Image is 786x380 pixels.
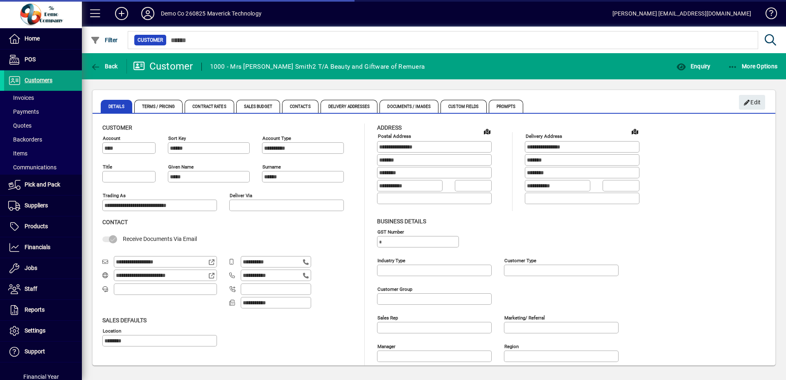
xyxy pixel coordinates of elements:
[8,150,27,157] span: Items
[676,63,710,70] span: Enquiry
[123,236,197,242] span: Receive Documents Via Email
[4,321,82,341] a: Settings
[102,219,128,225] span: Contact
[4,300,82,320] a: Reports
[230,193,252,198] mat-label: Deliver via
[185,100,234,113] span: Contract Rates
[103,135,120,141] mat-label: Account
[103,328,121,333] mat-label: Location
[25,286,37,292] span: Staff
[25,223,48,229] span: Products
[377,257,405,263] mat-label: Industry type
[4,175,82,195] a: Pick and Pack
[138,36,163,44] span: Customer
[82,59,127,74] app-page-header-button: Back
[674,59,712,74] button: Enquiry
[168,135,186,141] mat-label: Sort key
[504,343,519,349] mat-label: Region
[4,160,82,174] a: Communications
[504,315,545,320] mat-label: Marketing/ Referral
[377,286,412,292] mat-label: Customer group
[612,7,751,20] div: [PERSON_NAME] [EMAIL_ADDRESS][DOMAIN_NAME]
[8,94,34,101] span: Invoices
[25,181,60,188] span: Pick and Pack
[628,125,641,138] a: View on map
[102,124,132,131] span: Customer
[377,218,426,225] span: Business details
[8,122,32,129] span: Quotes
[25,327,45,334] span: Settings
[25,56,36,63] span: POS
[133,60,193,73] div: Customer
[262,164,281,170] mat-label: Surname
[25,348,45,355] span: Support
[321,100,378,113] span: Delivery Addresses
[4,146,82,160] a: Items
[25,244,50,250] span: Financials
[90,63,118,70] span: Back
[88,59,120,74] button: Back
[4,279,82,299] a: Staff
[134,100,183,113] span: Terms / Pricing
[726,59,780,74] button: More Options
[739,95,765,110] button: Edit
[4,342,82,362] a: Support
[743,96,761,109] span: Edit
[377,124,402,131] span: Address
[282,100,318,113] span: Contacts
[161,7,262,20] div: Demo Co 260825 Maverick Technology
[481,125,494,138] a: View on map
[4,237,82,258] a: Financials
[4,91,82,105] a: Invoices
[25,202,48,209] span: Suppliers
[4,258,82,279] a: Jobs
[101,100,132,113] span: Details
[103,164,112,170] mat-label: Title
[135,6,161,21] button: Profile
[4,196,82,216] a: Suppliers
[8,108,39,115] span: Payments
[4,29,82,49] a: Home
[440,100,486,113] span: Custom Fields
[168,164,194,170] mat-label: Given name
[8,136,42,143] span: Backorders
[4,133,82,146] a: Backorders
[377,343,395,349] mat-label: Manager
[4,49,82,70] a: POS
[8,164,56,171] span: Communications
[236,100,280,113] span: Sales Budget
[4,216,82,237] a: Products
[504,257,536,263] mat-label: Customer type
[377,229,404,234] mat-label: GST Number
[210,60,425,73] div: 1000 - Mrs [PERSON_NAME] Smith2 T/A Beauty and Giftware of Remuera
[25,265,37,271] span: Jobs
[759,2,776,28] a: Knowledge Base
[379,100,438,113] span: Documents / Images
[103,193,126,198] mat-label: Trading as
[88,33,120,47] button: Filter
[728,63,778,70] span: More Options
[377,315,398,320] mat-label: Sales rep
[25,77,52,83] span: Customers
[262,135,291,141] mat-label: Account Type
[489,100,524,113] span: Prompts
[108,6,135,21] button: Add
[90,37,118,43] span: Filter
[102,317,147,324] span: Sales defaults
[23,373,59,380] span: Financial Year
[25,306,45,313] span: Reports
[4,105,82,119] a: Payments
[25,35,40,42] span: Home
[4,119,82,133] a: Quotes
